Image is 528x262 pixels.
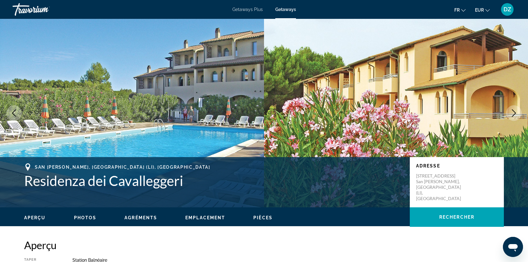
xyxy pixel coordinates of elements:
span: DZ [504,6,511,13]
iframe: Bouton de lancement de la fenêtre de messagerie [503,237,523,257]
p: Adresse [416,163,498,168]
button: Next image [506,105,522,121]
a: Getaways Plus [232,7,263,12]
button: Previous image [6,105,22,121]
button: Agréments [124,215,157,221]
button: Rechercher [410,207,504,227]
button: Photos [74,215,97,221]
button: User Menu [499,3,515,16]
span: fr [454,8,460,13]
p: [STREET_ADDRESS] San [PERSON_NAME], [GEOGRAPHIC_DATA] (LI), [GEOGRAPHIC_DATA] [416,173,466,201]
a: Travorium [13,1,75,18]
a: Getaways [275,7,296,12]
button: Emplacement [185,215,225,221]
span: Rechercher [439,215,474,220]
button: Change language [454,5,466,14]
button: Pièces [253,215,272,221]
button: Change currency [475,5,490,14]
button: Aperçu [24,215,46,221]
h2: Aperçu [24,239,504,251]
span: San [PERSON_NAME], [GEOGRAPHIC_DATA] (LI), [GEOGRAPHIC_DATA] [35,165,210,170]
span: EUR [475,8,484,13]
h1: Residenza dei Cavalleggeri [24,172,404,189]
